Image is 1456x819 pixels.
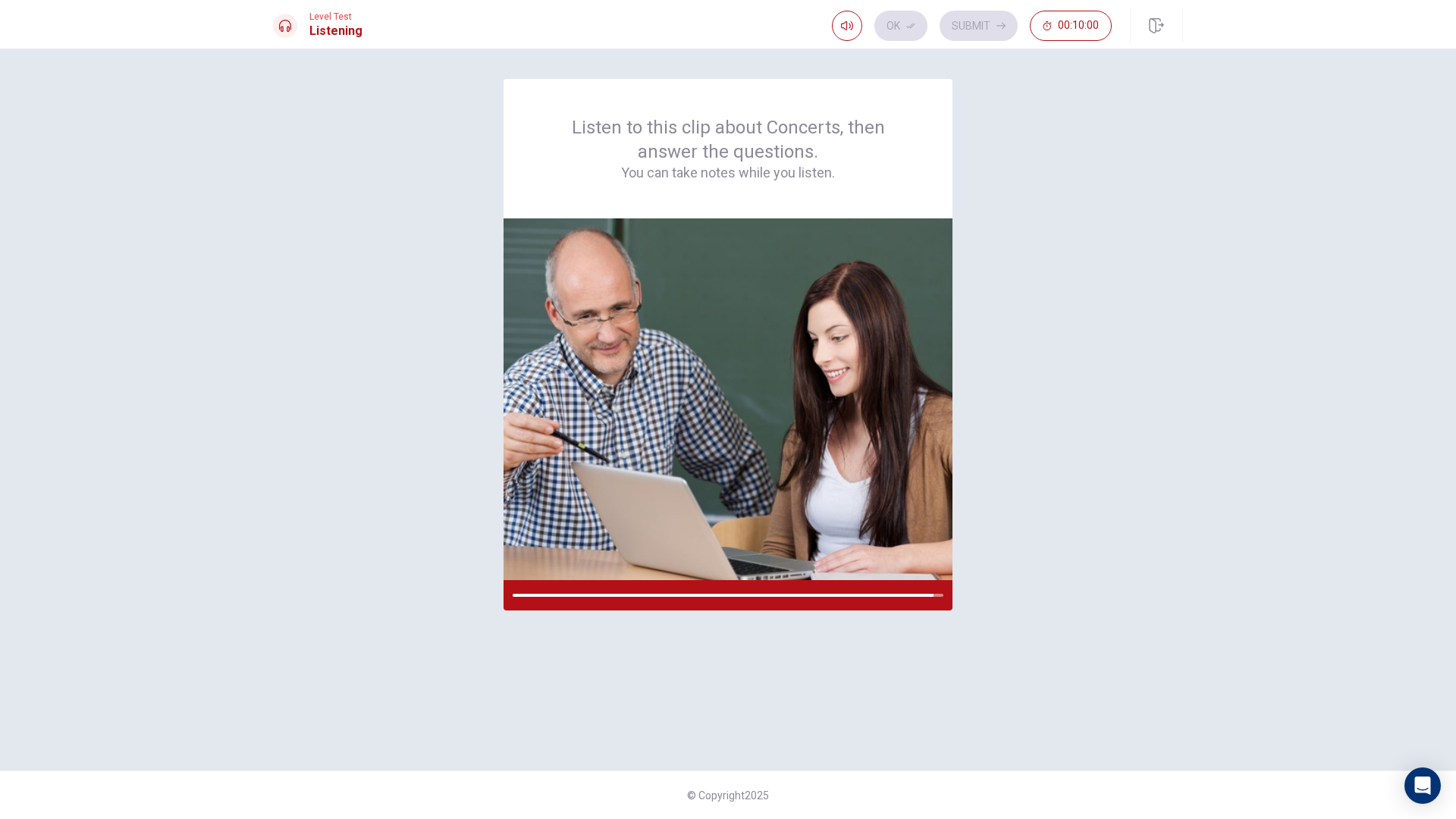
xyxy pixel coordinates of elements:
[687,789,769,802] span: © Copyright 2025
[309,11,362,22] span: Level Test
[504,218,952,580] img: passage image
[309,22,362,40] h1: Listening
[540,115,916,182] div: Listen to this clip about Concerts, then answer the questions.
[540,164,916,182] h4: You can take notes while you listen.
[1404,767,1441,804] div: Open Intercom Messenger
[1058,20,1099,32] span: 00:10:00
[1030,11,1112,41] button: 00:10:00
